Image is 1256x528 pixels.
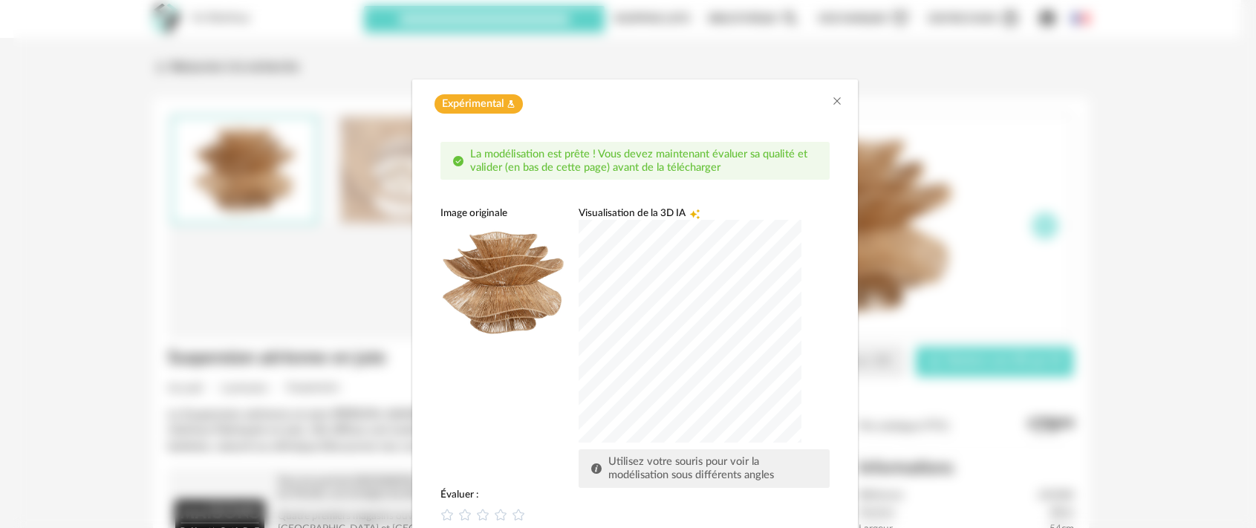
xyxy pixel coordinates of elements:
[442,97,504,111] span: Expérimental
[689,206,700,220] span: Creation icon
[579,206,686,220] span: Visualisation de la 3D IA
[831,94,843,110] button: Close
[507,97,515,111] span: Flask icon
[440,220,566,345] img: neutral background
[440,206,566,220] div: Image originale
[440,488,830,501] div: Évaluer :
[608,456,774,480] span: Utilisez votre souris pour voir la modélisation sous différents angles
[470,149,807,173] span: La modélisation est prête ! Vous devez maintenant évaluer sa qualité et valider (en bas de cette ...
